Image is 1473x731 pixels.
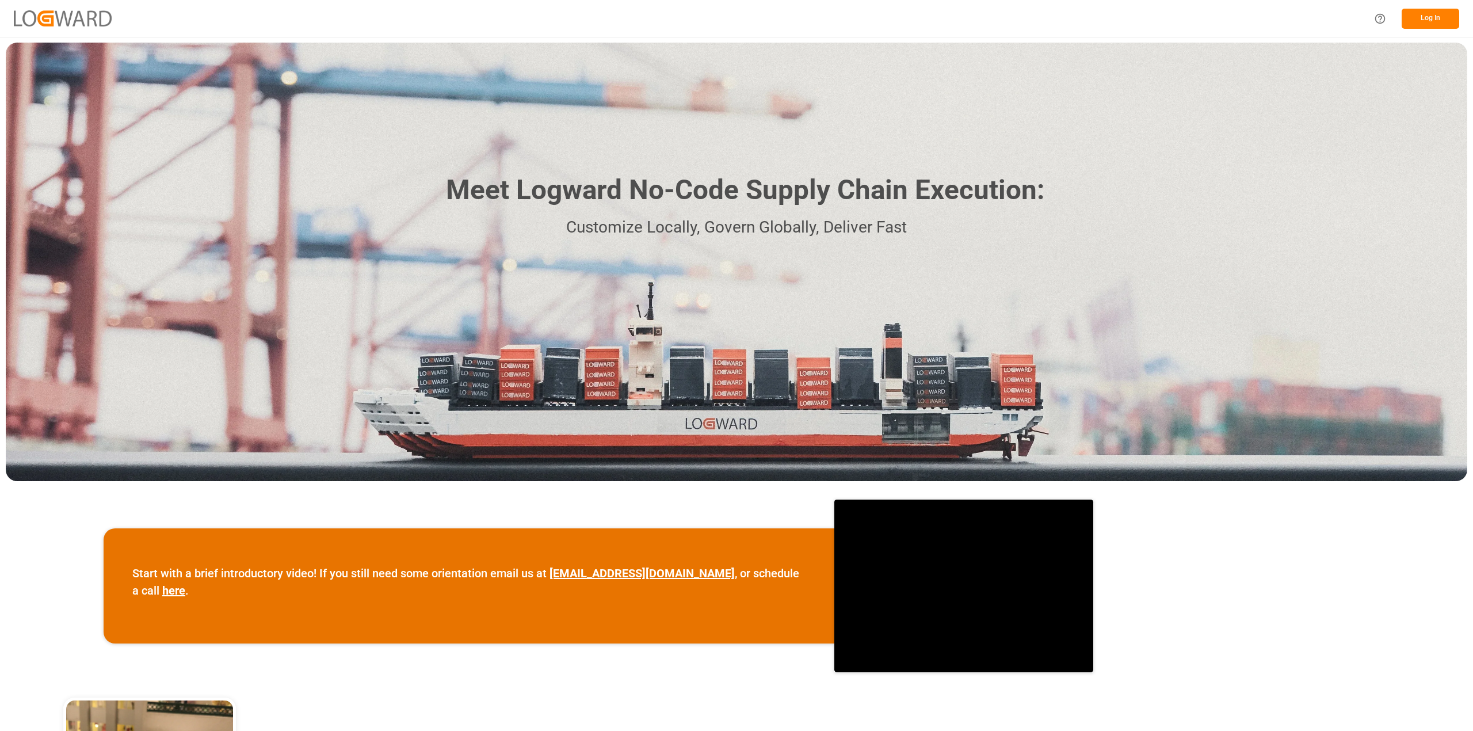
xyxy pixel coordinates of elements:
button: Help Center [1367,6,1393,32]
p: Customize Locally, Govern Globally, Deliver Fast [429,215,1044,241]
p: Start with a brief introductory video! If you still need some orientation email us at , or schedu... [132,565,806,599]
button: Log In [1402,9,1459,29]
a: here [162,584,185,597]
a: [EMAIL_ADDRESS][DOMAIN_NAME] [549,566,735,580]
h1: Meet Logward No-Code Supply Chain Execution: [446,170,1044,211]
img: Logward_new_orange.png [14,10,112,26]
